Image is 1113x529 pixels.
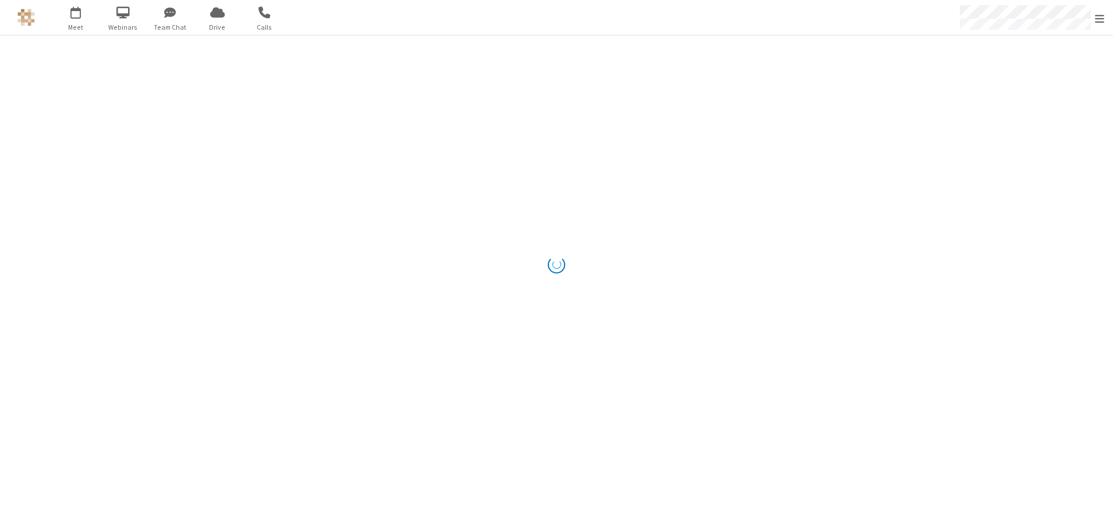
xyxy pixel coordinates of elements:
[196,22,239,33] span: Drive
[148,22,192,33] span: Team Chat
[101,22,145,33] span: Webinars
[54,22,98,33] span: Meet
[17,9,35,26] img: QA Selenium DO NOT DELETE OR CHANGE
[243,22,286,33] span: Calls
